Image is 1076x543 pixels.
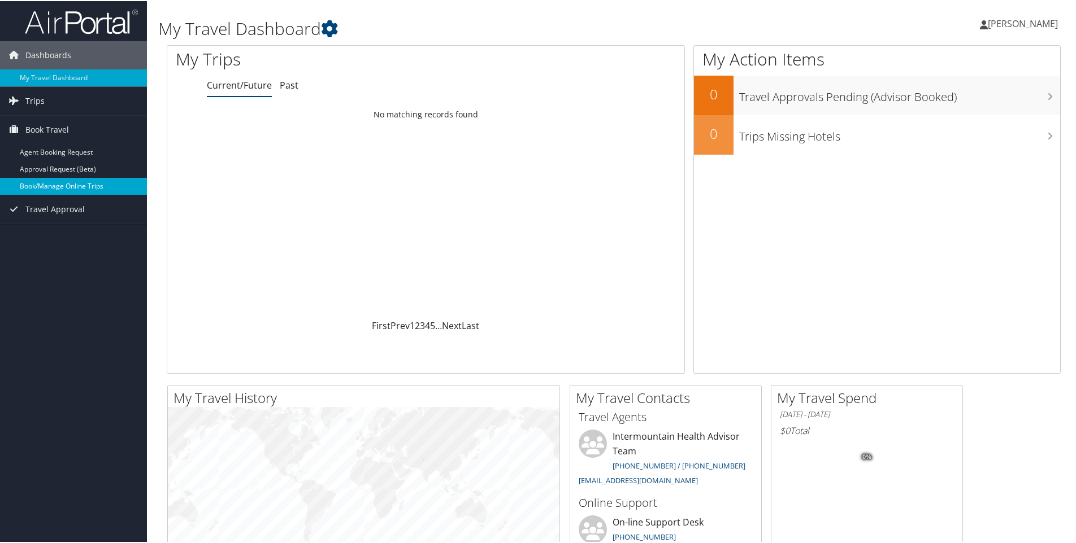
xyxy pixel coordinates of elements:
a: [PHONE_NUMBER] [613,531,676,541]
h2: 0 [694,84,734,103]
a: Next [442,318,462,331]
td: No matching records found [167,103,684,124]
a: [PHONE_NUMBER] / [PHONE_NUMBER] [613,459,745,470]
a: Last [462,318,479,331]
a: 0Travel Approvals Pending (Advisor Booked) [694,75,1060,114]
h3: Travel Approvals Pending (Advisor Booked) [739,82,1060,104]
h6: [DATE] - [DATE] [780,408,954,419]
h6: Total [780,423,954,436]
h2: My Travel Spend [777,387,962,406]
a: 1 [410,318,415,331]
a: 3 [420,318,425,331]
a: First [372,318,391,331]
tspan: 0% [862,453,871,459]
span: Dashboards [25,40,71,68]
span: $0 [780,423,790,436]
a: Past [280,78,298,90]
span: [PERSON_NAME] [988,16,1058,29]
h1: My Trips [176,46,461,70]
a: 2 [415,318,420,331]
h1: My Travel Dashboard [158,16,766,40]
h3: Trips Missing Hotels [739,122,1060,143]
span: Book Travel [25,115,69,143]
li: Intermountain Health Advisor Team [573,428,758,489]
h1: My Action Items [694,46,1060,70]
h2: My Travel Contacts [576,387,761,406]
img: airportal-logo.png [25,7,138,34]
a: Prev [391,318,410,331]
a: 5 [430,318,435,331]
h2: My Travel History [173,387,559,406]
h3: Online Support [579,494,753,510]
a: 0Trips Missing Hotels [694,114,1060,154]
h3: Travel Agents [579,408,753,424]
a: Current/Future [207,78,272,90]
a: [EMAIL_ADDRESS][DOMAIN_NAME] [579,474,698,484]
span: Travel Approval [25,194,85,222]
a: [PERSON_NAME] [980,6,1069,40]
a: 4 [425,318,430,331]
span: Trips [25,86,45,114]
span: … [435,318,442,331]
h2: 0 [694,123,734,142]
